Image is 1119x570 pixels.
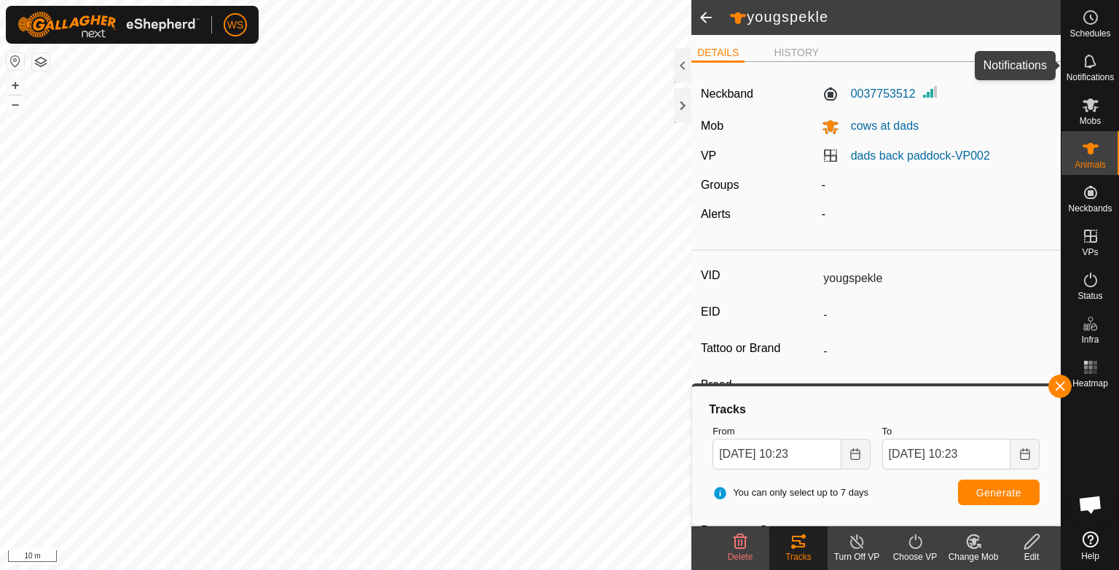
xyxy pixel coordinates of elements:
[851,149,990,162] a: dads back paddock-VP002
[701,339,817,358] label: Tattoo or Brand
[886,550,944,563] div: Choose VP
[922,83,939,101] img: Signal strength
[841,439,871,469] button: Choose Date
[701,375,817,394] label: Breed
[944,550,1002,563] div: Change Mob
[1010,439,1040,469] button: Choose Date
[7,77,24,94] button: +
[227,17,244,33] span: WS
[1072,379,1108,388] span: Heatmap
[1069,483,1112,526] div: Open chat
[707,401,1045,418] div: Tracks
[7,95,24,113] button: –
[1081,335,1099,344] span: Infra
[729,8,1061,27] h2: yougspekle
[958,480,1040,505] button: Generate
[1061,526,1119,566] a: Help
[701,85,753,103] label: Neckband
[7,52,24,70] button: Reset Map
[816,176,1058,194] div: -
[701,149,716,162] label: VP
[1067,73,1114,82] span: Notifications
[839,120,919,132] span: cows at dads
[691,45,745,63] li: DETAILS
[701,302,817,321] label: EID
[1068,204,1112,213] span: Neckbands
[728,552,753,562] span: Delete
[816,206,1058,223] div: -
[32,53,50,71] button: Map Layers
[1075,160,1106,169] span: Animals
[360,551,403,564] a: Contact Us
[17,12,200,38] img: Gallagher Logo
[1081,552,1099,561] span: Help
[1080,117,1101,125] span: Mobs
[701,179,739,191] label: Groups
[882,424,1040,439] label: To
[828,550,886,563] div: Turn Off VP
[1002,550,1061,563] div: Edit
[976,487,1021,499] span: Generate
[701,208,731,220] label: Alerts
[822,85,916,103] label: 0037753512
[769,550,828,563] div: Tracks
[701,266,817,285] label: VID
[768,45,825,60] li: HISTORY
[701,120,723,132] label: Mob
[712,424,870,439] label: From
[288,551,343,564] a: Privacy Policy
[1082,248,1098,257] span: VPs
[712,485,868,500] span: You can only select up to 7 days
[1069,29,1110,38] span: Schedules
[1077,292,1102,300] span: Status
